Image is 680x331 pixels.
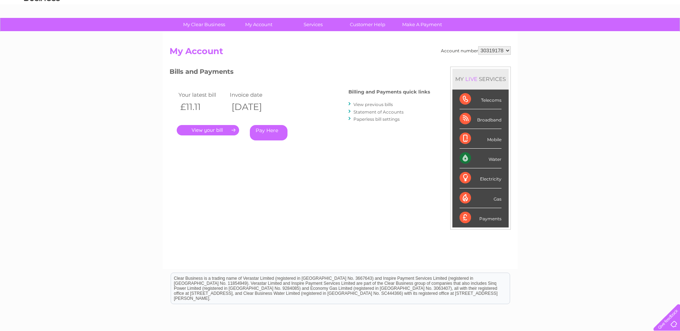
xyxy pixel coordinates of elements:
[250,125,287,140] a: Pay Here
[170,46,511,60] h2: My Account
[554,30,567,36] a: Water
[545,4,594,13] a: 0333 014 3131
[464,76,479,82] div: LIVE
[460,149,501,168] div: Water
[348,89,430,95] h4: Billing and Payments quick links
[441,46,511,55] div: Account number
[618,30,628,36] a: Blog
[460,90,501,109] div: Telecoms
[353,102,393,107] a: View previous bills
[632,30,650,36] a: Contact
[177,90,228,100] td: Your latest bill
[284,18,343,31] a: Services
[452,69,509,89] div: MY SERVICES
[175,18,234,31] a: My Clear Business
[338,18,397,31] a: Customer Help
[656,30,673,36] a: Log out
[170,67,430,79] h3: Bills and Payments
[460,168,501,188] div: Electricity
[353,109,404,115] a: Statement of Accounts
[592,30,613,36] a: Telecoms
[460,129,501,149] div: Mobile
[171,4,510,35] div: Clear Business is a trading name of Verastar Limited (registered in [GEOGRAPHIC_DATA] No. 3667643...
[24,19,60,40] img: logo.png
[460,208,501,227] div: Payments
[393,18,452,31] a: Make A Payment
[572,30,588,36] a: Energy
[229,18,288,31] a: My Account
[460,109,501,129] div: Broadband
[228,90,280,100] td: Invoice date
[177,125,239,135] a: .
[228,100,280,114] th: [DATE]
[353,116,400,122] a: Paperless bill settings
[460,188,501,208] div: Gas
[177,100,228,114] th: £11.11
